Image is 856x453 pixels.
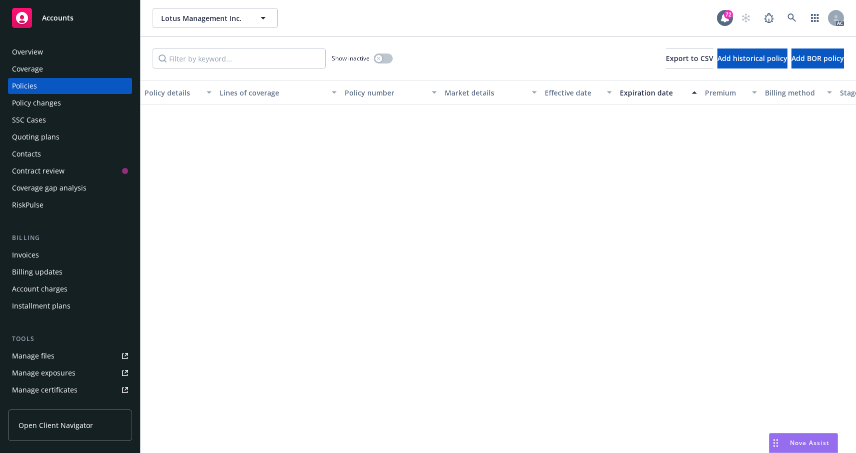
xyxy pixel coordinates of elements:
div: Policy changes [12,95,61,111]
a: Switch app [805,8,825,28]
div: Manage exposures [12,365,76,381]
div: Effective date [545,87,601,98]
div: Contacts [12,146,41,162]
a: SSC Cases [8,112,132,128]
a: Invoices [8,247,132,263]
div: Manage files [12,348,55,364]
span: Open Client Navigator [19,420,93,430]
button: Billing method [761,80,836,104]
a: Manage claims [8,399,132,415]
div: SSC Cases [12,112,46,128]
span: Export to CSV [666,53,713,63]
div: Drag to move [769,433,782,452]
a: Contract review [8,163,132,179]
a: Search [782,8,802,28]
button: Effective date [541,80,616,104]
div: Manage certificates [12,382,78,398]
div: Coverage [12,61,43,77]
a: Policies [8,78,132,94]
span: Lotus Management Inc. [161,13,248,23]
div: Policy details [145,87,201,98]
a: Accounts [8,4,132,32]
div: Tools [8,334,132,344]
button: Export to CSV [666,48,713,68]
input: Filter by keyword... [153,48,326,68]
div: Manage claims [12,399,63,415]
a: Contacts [8,146,132,162]
div: Invoices [12,247,39,263]
a: RiskPulse [8,197,132,213]
div: Coverage gap analysis [12,180,87,196]
span: Nova Assist [790,438,829,447]
a: Account charges [8,281,132,297]
button: Policy number [341,80,441,104]
a: Manage exposures [8,365,132,381]
button: Lotus Management Inc. [153,8,278,28]
button: Lines of coverage [216,80,341,104]
a: Quoting plans [8,129,132,145]
div: Premium [705,87,746,98]
div: Market details [445,87,526,98]
div: Billing [8,233,132,243]
span: Add BOR policy [791,53,844,63]
a: Policy changes [8,95,132,111]
div: Account charges [12,281,68,297]
button: Policy details [141,80,216,104]
button: Expiration date [616,80,701,104]
div: Lines of coverage [220,87,326,98]
div: Billing updates [12,264,63,280]
button: Market details [441,80,541,104]
div: Overview [12,44,43,60]
span: Show inactive [332,54,370,62]
button: Nova Assist [769,433,838,453]
button: Add BOR policy [791,48,844,68]
div: Expiration date [620,87,686,98]
a: Installment plans [8,298,132,314]
button: Add historical policy [717,48,787,68]
div: Policies [12,78,37,94]
a: Start snowing [736,8,756,28]
span: Add historical policy [717,53,787,63]
a: Overview [8,44,132,60]
a: Coverage gap analysis [8,180,132,196]
a: Manage files [8,348,132,364]
div: Billing method [765,87,821,98]
span: Accounts [42,14,74,22]
a: Manage certificates [8,382,132,398]
a: Billing updates [8,264,132,280]
div: 72 [724,10,733,19]
div: Contract review [12,163,65,179]
div: Installment plans [12,298,71,314]
a: Coverage [8,61,132,77]
button: Premium [701,80,761,104]
div: Quoting plans [12,129,60,145]
a: Report a Bug [759,8,779,28]
div: Policy number [345,87,426,98]
div: RiskPulse [12,197,44,213]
